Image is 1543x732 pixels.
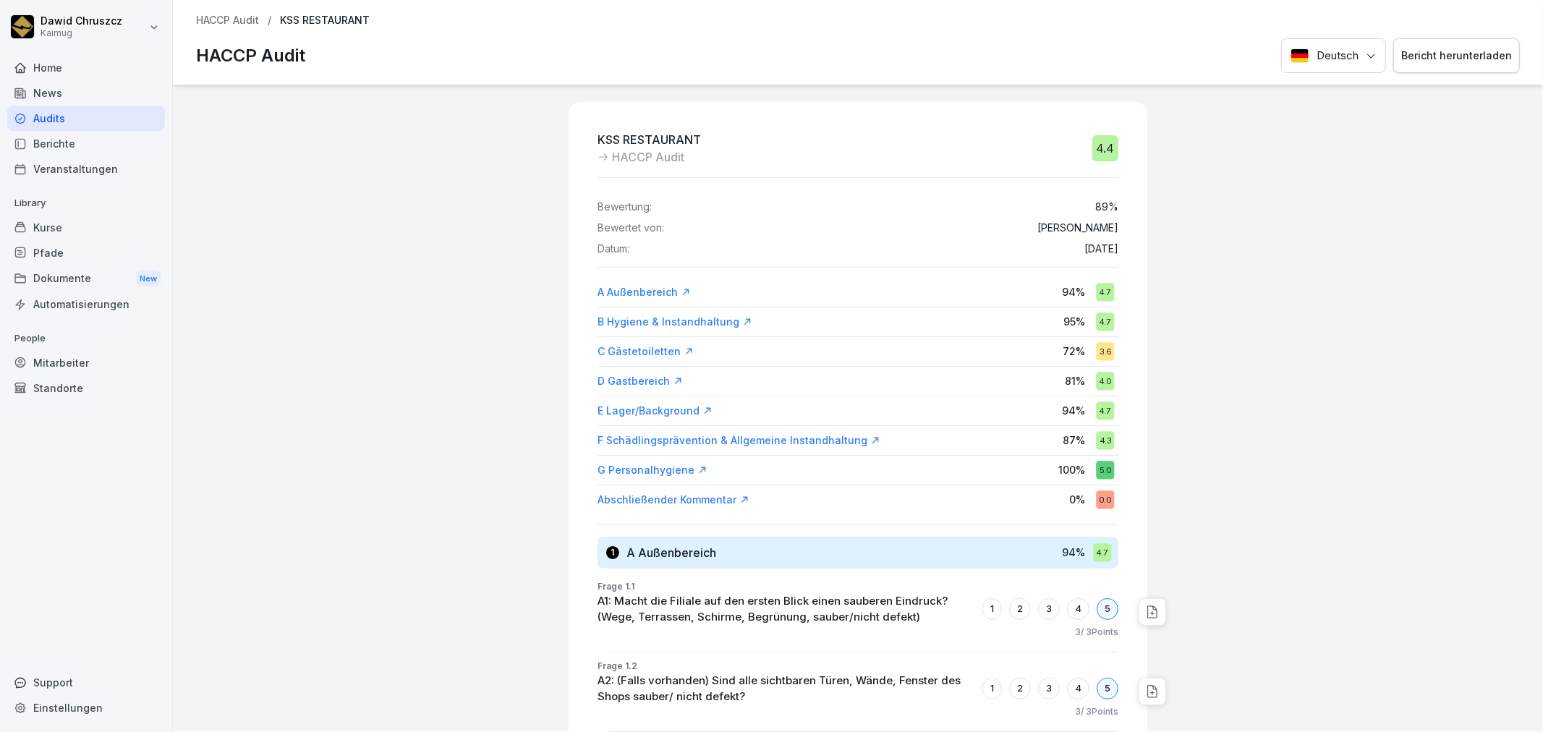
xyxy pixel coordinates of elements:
a: Abschließender Kommentar [598,493,749,507]
p: 100 % [1058,462,1085,477]
a: Kurse [7,215,165,240]
div: 5 [1097,598,1118,620]
div: 4 [1067,598,1089,620]
div: 3 [1038,598,1060,620]
p: 0 % [1069,492,1085,507]
p: KSS RESTAURANT [280,14,370,27]
p: 3 / 3 Points [1075,705,1118,718]
p: [DATE] [1084,243,1118,255]
div: 4.0 [1096,372,1114,390]
div: 4.7 [1096,401,1114,420]
div: 4.7 [1096,312,1114,331]
p: 94 % [1062,545,1085,560]
p: 94 % [1062,403,1085,418]
p: 87 % [1063,433,1085,448]
div: 1 [982,598,1002,620]
p: 3 / 3 Points [1075,626,1118,639]
a: F Schädlingsprävention & Allgemeine Instandhaltung [598,433,880,448]
div: Dokumente [7,265,165,292]
div: 0.0 [1096,490,1114,508]
a: D Gastbereich [598,374,683,388]
a: Berichte [7,131,165,156]
a: G Personalhygiene [598,463,707,477]
a: HACCP Audit [196,14,259,27]
p: Library [7,192,165,215]
a: B Hygiene & Instandhaltung [598,315,752,329]
p: 94 % [1062,284,1085,299]
a: Standorte [7,375,165,401]
div: 2 [1009,598,1031,620]
p: HACCP Audit [196,43,305,69]
p: Deutsch [1317,48,1359,64]
div: 5 [1097,678,1118,699]
p: A2: (Falls vorhanden) Sind alle sichtbaren Türen, Wände, Fenster des Shops sauber/ nicht defekt? [598,673,975,705]
p: Frage 1.1 [598,580,1118,593]
p: Bewertung: [598,201,652,213]
div: 3.6 [1096,342,1114,360]
a: Veranstaltungen [7,156,165,182]
p: / [268,14,271,27]
div: 5.0 [1096,461,1114,479]
p: Datum: [598,243,629,255]
p: Frage 1.2 [598,660,1118,673]
p: Bewertet von: [598,222,664,234]
img: Deutsch [1291,48,1309,63]
a: A Außenbereich [598,285,691,299]
div: 4 [1067,678,1089,699]
a: Audits [7,106,165,131]
button: Language [1281,38,1386,74]
a: E Lager/Background [598,404,713,418]
a: Automatisierungen [7,291,165,317]
div: 3 [1038,678,1060,699]
div: 4.3 [1096,431,1114,449]
p: 72 % [1063,344,1085,359]
div: New [136,271,161,287]
div: 1 [982,678,1002,699]
div: Bericht herunterladen [1401,48,1512,64]
a: Pfade [7,240,165,265]
p: KSS RESTAURANT [598,131,701,148]
p: People [7,327,165,350]
div: 4.7 [1093,543,1111,561]
a: DokumenteNew [7,265,165,292]
a: News [7,80,165,106]
p: 89 % [1095,201,1118,213]
h3: A Außenbereich [626,545,716,561]
a: Mitarbeiter [7,350,165,375]
p: Kaimug [41,28,122,38]
a: C Gästetoiletten [598,344,694,359]
button: Bericht herunterladen [1393,38,1520,74]
div: 4.7 [1096,283,1114,301]
div: Support [7,670,165,695]
div: 1 [606,546,619,559]
div: 2 [1009,678,1031,699]
p: HACCP Audit [612,148,684,166]
p: 95 % [1063,314,1085,329]
a: Einstellungen [7,695,165,720]
p: [PERSON_NAME] [1037,222,1118,234]
p: 81 % [1065,373,1085,388]
a: Home [7,55,165,80]
div: 4.4 [1092,135,1118,161]
p: Dawid Chruszcz [41,15,122,27]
